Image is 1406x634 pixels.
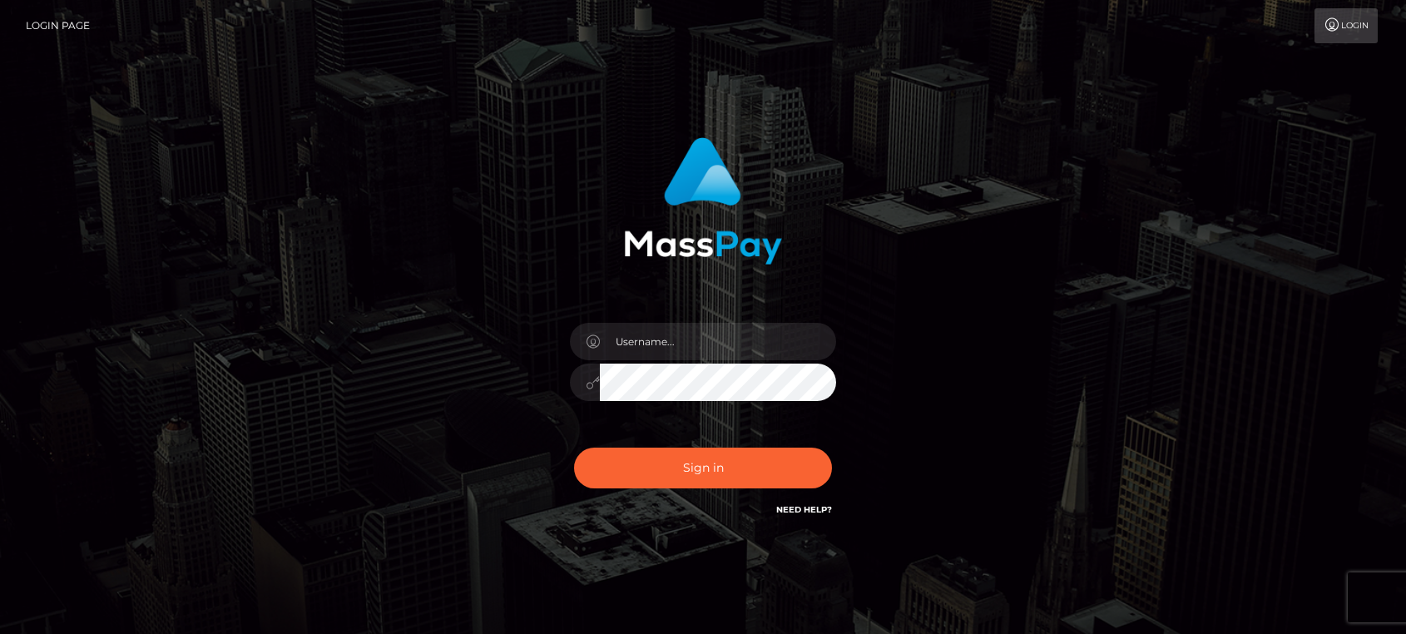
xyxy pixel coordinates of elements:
a: Login [1314,8,1378,43]
img: MassPay Login [624,137,782,265]
a: Login Page [26,8,90,43]
input: Username... [600,323,836,360]
button: Sign in [574,448,832,488]
a: Need Help? [776,504,832,515]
